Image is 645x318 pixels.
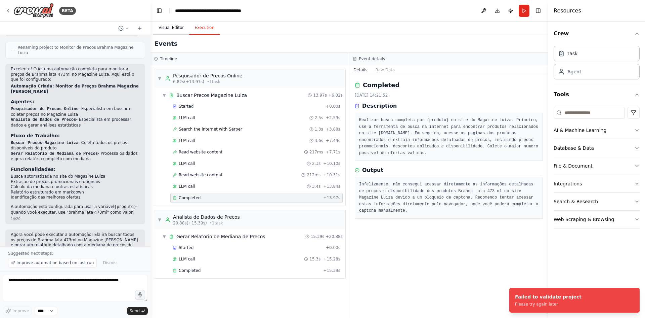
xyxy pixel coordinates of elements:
span: ▼ [162,93,166,98]
span: • 1 task [210,220,223,226]
button: Send [127,307,148,315]
span: 217ms [309,149,323,155]
div: Crew [554,43,640,85]
div: Tools [554,104,640,234]
span: Improve [12,308,29,314]
span: Completed [179,195,201,201]
span: + 15.39s [323,268,340,273]
button: Execution [189,21,220,35]
button: Tools [554,85,640,104]
li: - Especialista em processar dados e gerar análises estatísticas [11,117,140,128]
span: ▼ [158,217,162,222]
pre: Realizar busca completa por {produto} no site do Magazine Luiza. Primeiro, use a ferramenta de bu... [359,117,539,156]
button: Visual Editor [153,21,189,35]
li: Extração de preços promocionais e originais [11,179,140,185]
span: Dismiss [103,260,118,266]
button: Start a new chat [134,24,145,32]
span: Send [130,308,140,314]
button: Dismiss [99,258,122,268]
div: BETA [59,7,76,15]
span: Search the internet with Serper [179,127,242,132]
span: + 10.31s [323,172,340,178]
h3: Description [362,102,397,110]
button: File & Document [554,157,640,175]
button: Integrations [554,175,640,192]
button: Database & Data [554,139,640,157]
button: Click to speak your automation idea [135,290,145,300]
button: Crew [554,24,640,43]
span: 2.3s [312,161,320,166]
span: ▼ [158,76,162,81]
p: Suggested next steps: [8,251,142,256]
li: - Processa os dados e gera relatório completo com mediana [11,151,140,162]
h2: Events [155,39,177,48]
span: Improve automation based on last run [16,260,94,266]
span: 2.5s [315,115,323,120]
code: Pesquisador de Precos Online [11,107,79,111]
div: Buscar Precos Magazine Luiza [176,92,247,99]
button: AI & Machine Learning [554,121,640,139]
div: [DATE] 14:21:52 [355,93,543,98]
span: + 10.10s [323,161,340,166]
span: • 1 task [207,79,220,84]
code: Gerar Relatorio de Mediana de Precos [11,151,98,156]
span: 212ms [307,172,320,178]
strong: Funcionalidades: [11,167,55,172]
span: Read website content [179,172,222,178]
span: + 7.49s [326,138,340,143]
button: Hide right sidebar [533,6,543,15]
span: Renaming project to Monitor de Precos Brahma Magazine Luiza [17,45,139,56]
img: Logo [13,3,54,18]
div: Task [567,50,577,57]
span: Started [179,104,193,109]
div: Agent [567,68,581,75]
li: Identificação das melhores ofertas [11,195,140,200]
h3: Timeline [160,56,177,62]
li: Relatório estruturado em markdown [11,190,140,195]
span: + 6.82s [328,93,343,98]
span: + 0.00s [326,245,340,250]
span: + 2.59s [326,115,340,120]
li: Busca automatizada no site do Magazine Luiza [11,174,140,179]
button: Web Scraping & Browsing [554,211,640,228]
strong: Fluxo de Trabalho: [11,133,60,138]
span: 15.3s [309,256,320,262]
h3: Output [362,166,383,174]
div: 14:20 [11,216,140,221]
h3: Event details [359,56,385,62]
button: Switch to previous chat [116,24,132,32]
span: 13.97s [313,93,327,98]
span: + 13.84s [323,184,340,189]
div: Pesquisador de Precos Online [173,72,242,79]
pre: Infelizmente, não consegui acessar diretamente as informações detalhadas de preços e disponibilid... [359,181,539,214]
span: 1.3s [315,127,323,132]
span: LLM call [179,138,195,143]
button: Improve [3,307,32,315]
button: Raw Data [372,65,399,75]
button: Improve automation based on last run [8,258,97,268]
span: 20.88s (+15.39s) [173,220,207,226]
span: Started [179,245,193,250]
span: LLM call [179,161,195,166]
span: LLM call [179,184,195,189]
span: + 0.00s [326,104,340,109]
div: Please try again later [515,302,582,307]
p: Agora você pode executar a automação! Ela irá buscar todos os preços de Brahma lata 473ml no Maga... [11,232,140,253]
div: Gerar Relatorio de Mediana de Precos [176,233,265,240]
h2: Completed [363,80,399,90]
span: 15.39s [311,234,325,239]
h4: Resources [554,7,581,15]
div: Analista de Dados de Precos [173,214,240,220]
span: Read website content [179,149,222,155]
p: Excelente! Criei uma automação completa para monitorar preços de Brahma lata 473ml no Magazine Lu... [11,67,140,82]
button: Details [349,65,372,75]
span: + 15.28s [323,256,340,262]
code: Buscar Precos Magazine Luiza [11,141,79,145]
span: Completed [179,268,201,273]
span: + 3.88s [326,127,340,132]
code: {produto} [114,205,136,209]
span: + 20.88s [326,234,343,239]
button: Hide left sidebar [155,6,164,15]
button: Search & Research [554,193,640,210]
span: LLM call [179,115,195,120]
